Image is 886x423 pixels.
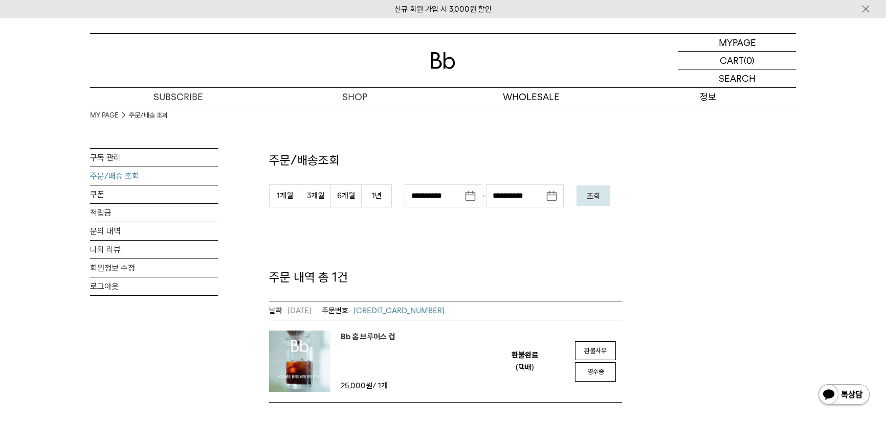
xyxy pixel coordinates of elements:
a: [CREDIT_CARD_NUMBER] [322,304,445,317]
a: CART (0) [678,52,796,69]
a: 나의 리뷰 [90,241,218,258]
img: 카카오톡 채널 1:1 채팅 버튼 [817,383,871,408]
a: MYPAGE [678,34,796,52]
a: 쿠폰 [90,185,218,203]
button: 1개월 [269,184,300,207]
span: 영수증 [587,368,604,375]
a: 회원정보 수정 [90,259,218,277]
a: 신규 회원 가입 시 3,000원 할인 [394,5,492,14]
td: / 1개 [341,380,428,392]
p: CART [720,52,744,69]
a: 구독 관리 [90,149,218,167]
p: WHOLESALE [443,88,619,106]
a: 문의 내역 [90,222,218,240]
a: SHOP [267,88,443,106]
button: 조회 [577,185,610,206]
div: (택배) [516,361,534,373]
img: Bb 홈 브루어스 컵 [269,331,330,392]
a: Bb 홈 브루어스 컵 [341,331,395,343]
em: 조회 [587,192,600,201]
button: 3개월 [300,184,330,207]
a: 주문/배송 조회 [90,167,218,185]
p: (0) [744,52,755,69]
a: SUBSCRIBE [90,88,267,106]
em: [DATE] [269,304,312,317]
em: 환불완료 [512,349,538,361]
p: MYPAGE [719,34,756,51]
strong: 25,000원 [341,381,372,390]
button: 6개월 [330,184,361,207]
a: 환불사유 [580,346,611,356]
p: 정보 [619,88,796,106]
img: 로고 [431,52,455,69]
p: SEARCH [719,69,756,87]
a: 주문/배송 조회 [129,110,168,121]
span: 환불사유 [584,347,607,355]
a: MY PAGE [90,110,119,121]
a: 로그아웃 [90,277,218,295]
a: 적립금 [90,204,218,222]
div: - [405,184,564,207]
span: [CREDIT_CARD_NUMBER] [353,306,445,315]
a: 영수증 [575,362,616,382]
button: 1년 [361,184,392,207]
p: 주문 내역 총 1건 [269,269,622,286]
p: 주문/배송조회 [269,152,622,169]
